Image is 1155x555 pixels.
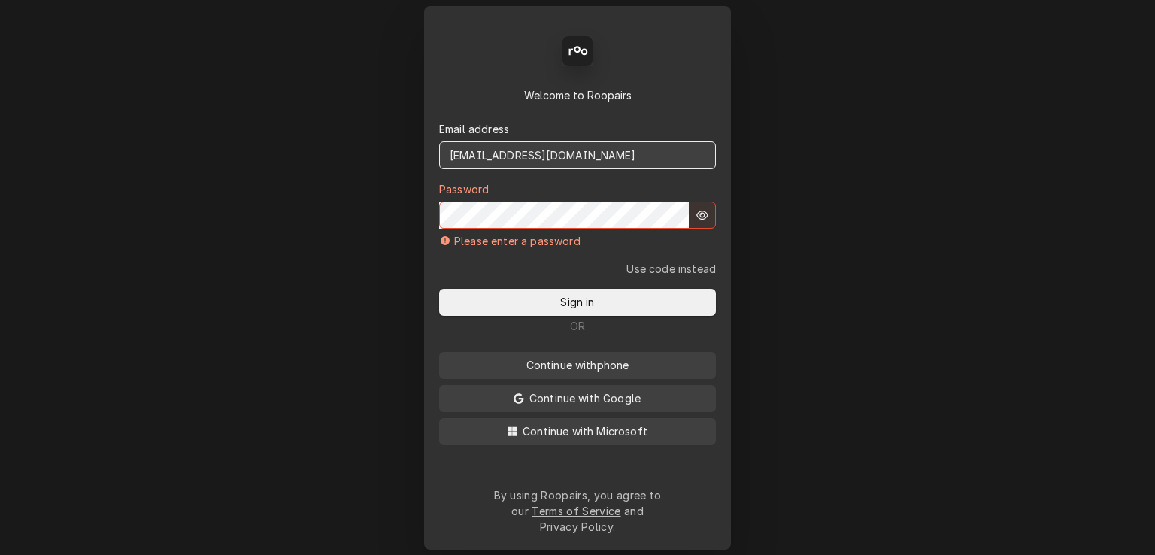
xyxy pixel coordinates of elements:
[439,385,716,412] button: Continue with Google
[626,261,716,277] a: Go to Email and code form
[532,505,620,517] a: Terms of Service
[439,121,509,137] label: Email address
[493,487,662,535] div: By using Roopairs, you agree to our and .
[439,289,716,316] button: Sign in
[439,181,489,197] label: Password
[439,352,716,379] button: Continue withphone
[557,294,597,310] span: Sign in
[439,87,716,103] div: Welcome to Roopairs
[439,318,716,334] div: Or
[540,520,613,533] a: Privacy Policy
[439,418,716,445] button: Continue with Microsoft
[520,423,650,439] span: Continue with Microsoft
[454,233,581,249] p: Please enter a password
[523,357,632,373] span: Continue with phone
[526,390,644,406] span: Continue with Google
[439,141,716,169] input: email@mail.com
